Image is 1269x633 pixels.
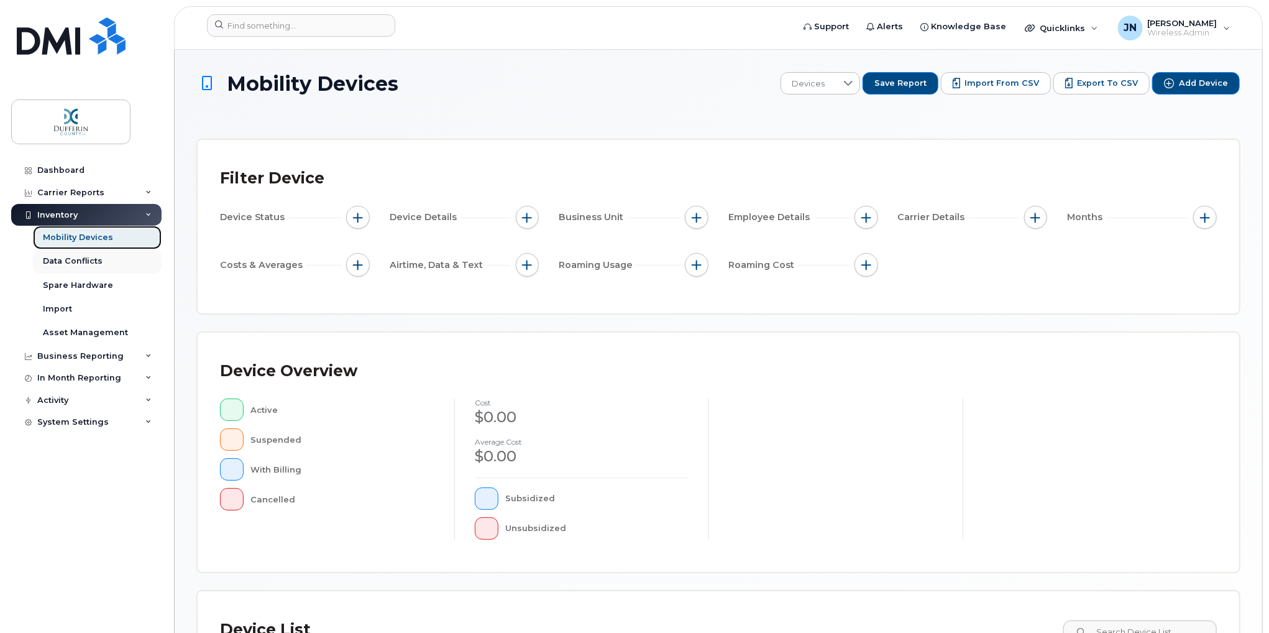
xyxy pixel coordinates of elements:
[941,72,1051,95] button: Import from CSV
[1152,72,1240,95] button: Add Device
[475,438,689,446] h4: Average cost
[251,428,435,451] div: Suspended
[506,517,689,540] div: Unsubsidized
[506,487,689,510] div: Subsidized
[559,259,636,272] span: Roaming Usage
[220,259,306,272] span: Costs & Averages
[251,458,435,481] div: With Billing
[390,211,460,224] span: Device Details
[475,407,689,428] div: $0.00
[220,211,288,224] span: Device Status
[220,162,324,195] div: Filter Device
[964,78,1039,89] span: Import from CSV
[251,488,435,511] div: Cancelled
[1179,78,1228,89] span: Add Device
[781,73,836,95] span: Devices
[863,72,938,95] button: Save Report
[728,259,798,272] span: Roaming Cost
[1077,78,1138,89] span: Export to CSV
[390,259,487,272] span: Airtime, Data & Text
[227,73,398,95] span: Mobility Devices
[251,399,435,421] div: Active
[220,355,357,387] div: Device Overview
[559,211,627,224] span: Business Unit
[874,78,927,89] span: Save Report
[1067,211,1106,224] span: Months
[728,211,813,224] span: Employee Details
[475,399,689,407] h4: cost
[1053,72,1150,95] button: Export to CSV
[898,211,969,224] span: Carrier Details
[475,446,689,467] div: $0.00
